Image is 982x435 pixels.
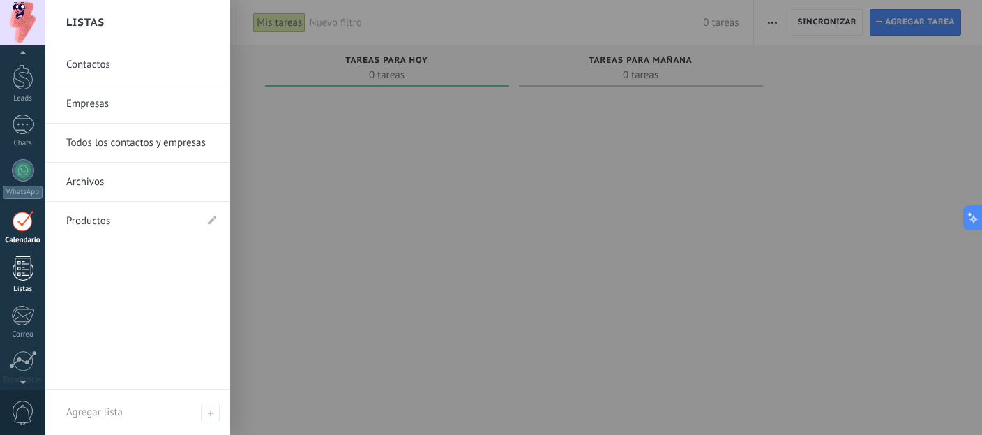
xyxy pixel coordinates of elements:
div: Chats [3,139,43,148]
h2: Listas [66,1,105,45]
a: Empresas [66,84,216,124]
div: Leads [3,94,43,103]
a: Archivos [66,163,216,202]
a: Contactos [66,45,216,84]
div: Correo [3,330,43,339]
a: Todos los contactos y empresas [66,124,216,163]
div: WhatsApp [3,186,43,199]
div: Listas [3,285,43,294]
a: Productos [66,202,195,241]
span: Agregar lista [201,404,220,422]
span: Agregar lista [66,406,123,419]
div: Calendario [3,236,43,245]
